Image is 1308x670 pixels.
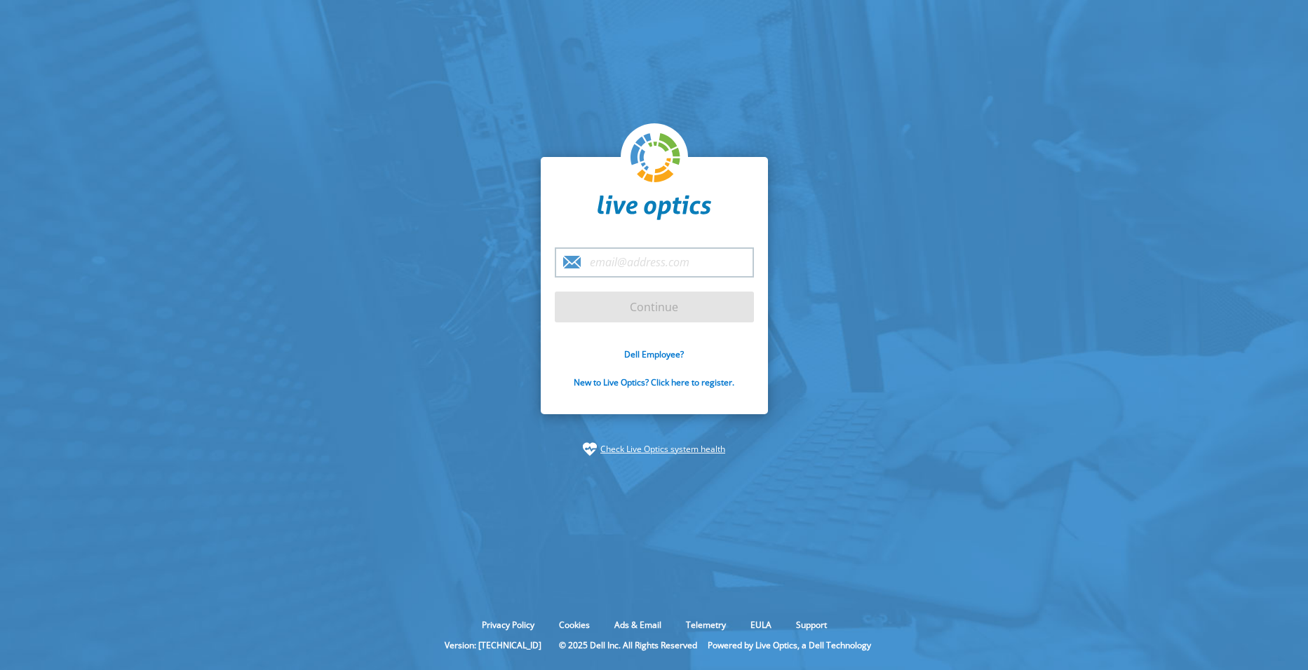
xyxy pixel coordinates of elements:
img: liveoptics-word.svg [598,195,711,220]
img: status-check-icon.svg [583,442,597,456]
img: liveoptics-logo.svg [631,133,681,184]
a: Cookies [548,619,600,631]
li: Version: [TECHNICAL_ID] [438,639,548,651]
li: Powered by Live Optics, a Dell Technology [708,639,871,651]
a: Ads & Email [604,619,672,631]
a: Telemetry [675,619,736,631]
a: Support [786,619,837,631]
a: Dell Employee? [624,348,684,360]
a: New to Live Optics? Click here to register. [574,376,734,388]
li: © 2025 Dell Inc. All Rights Reserved [552,639,704,651]
input: email@address.com [555,247,754,278]
a: Check Live Optics system health [600,442,725,456]
a: EULA [740,619,782,631]
a: Privacy Policy [471,619,545,631]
